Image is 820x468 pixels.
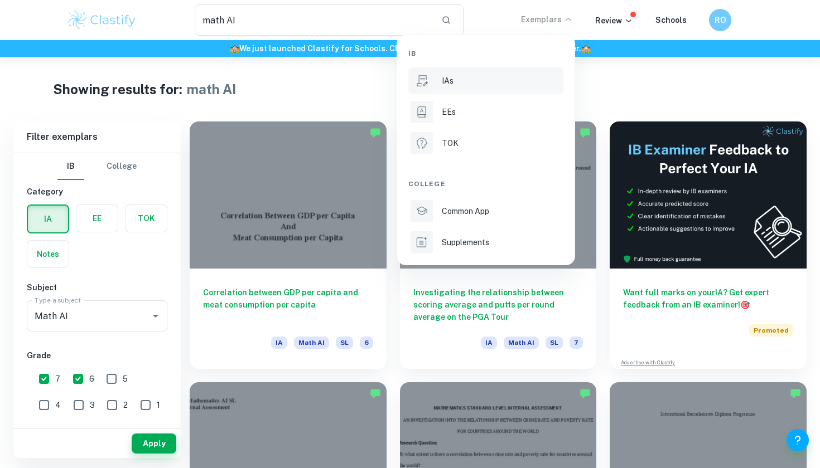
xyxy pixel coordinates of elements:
span: IB [408,48,416,58]
p: IAs [442,75,454,87]
a: Supplements [408,229,563,256]
p: Supplements [442,236,489,248]
a: TOK [408,130,563,157]
span: College [408,179,446,189]
a: EEs [408,99,563,125]
p: EEs [442,106,456,118]
a: Common App [408,198,563,225]
p: Common App [442,205,489,217]
a: IAs [408,67,563,94]
p: TOK [442,137,459,149]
